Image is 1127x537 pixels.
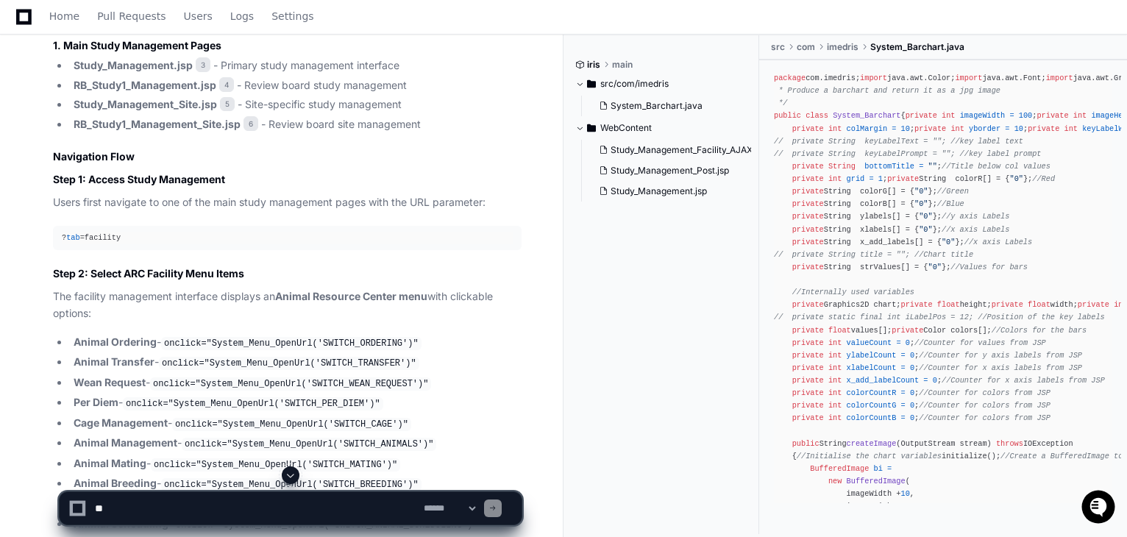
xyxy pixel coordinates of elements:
span: int [828,401,842,410]
span: private [892,326,923,335]
span: valueCount [847,338,892,347]
span: // private static final int iLabelPos = 12; //Position of the key labels [774,313,1105,321]
span: = [896,338,900,347]
span: float [1028,300,1050,309]
span: createImage [847,439,897,448]
span: main [612,59,633,71]
span: = [1005,124,1009,133]
span: //x axis Labels [942,225,1009,234]
span: private [792,263,824,271]
span: = [892,124,896,133]
span: = [887,464,892,473]
li: - [69,354,522,371]
span: //Red [1032,174,1055,183]
code: onclick="System_Menu_OpenUrl('SWITCH_ANIMALS')" [182,438,436,451]
span: //Counter for x axis labels from JSP [919,363,1082,372]
span: (OutputStream stream) [896,439,991,448]
span: private [792,162,824,171]
span: private [1078,300,1109,309]
span: "0" [914,199,928,208]
div: We're available if you need us! [50,124,186,136]
code: onclick="System_Menu_OpenUrl('SWITCH_PER_DIEM')" [123,397,383,410]
p: The facility management interface displays an with clickable options: [53,288,522,322]
span: private [792,388,824,397]
span: //y axis Labels [942,212,1009,221]
span: WebContent [600,122,652,134]
span: private [1037,111,1068,120]
span: Study_Management.jsp [611,185,707,197]
span: int [828,124,842,133]
span: //Title below col values [942,162,1050,171]
span: import [860,74,887,82]
span: int [828,376,842,385]
span: //Values for bars [950,263,1028,271]
span: int [828,351,842,360]
span: xlabelCount [847,363,897,372]
span: private [792,124,824,133]
span: //Green [937,187,969,196]
code: onclick="System_Menu_OpenUrl('SWITCH_CAGE')" [172,418,411,431]
span: System_Barchart.java [870,41,964,53]
span: colorCountG [847,401,897,410]
span: int [942,111,955,120]
span: String [828,162,856,171]
span: 0 [910,351,914,360]
span: Home [49,12,79,21]
div: Welcome [15,59,268,82]
button: src/com/imedris [575,72,748,96]
span: private [887,174,919,183]
span: private [792,225,824,234]
span: System_Barchart.java [611,100,703,112]
span: 0 [906,338,910,347]
span: int [1073,111,1087,120]
iframe: Open customer support [1080,488,1120,528]
span: //x axis Labels [964,238,1032,246]
span: = [923,376,928,385]
code: onclick="System_Menu_OpenUrl('SWITCH_TRANSFER')" [159,357,419,370]
h3: Step 2: Select ARC Facility Menu Items [53,266,522,281]
span: //Blue [937,199,964,208]
span: 6 [243,116,258,131]
span: "0" [942,238,955,246]
code: onclick="System_Menu_OpenUrl('SWITCH_ORDERING')" [161,337,422,350]
span: import [955,74,982,82]
span: = [901,401,906,410]
span: //Counter for colors from JSP [919,401,1050,410]
span: = [869,174,873,183]
span: "" [928,162,937,171]
strong: Animal Ordering [74,335,157,348]
span: int [828,174,842,183]
span: "0" [919,225,932,234]
li: - Site-specific study management [69,96,522,113]
span: private [1028,124,1059,133]
span: Logs [230,12,254,21]
span: int [828,413,842,422]
span: 4 [219,77,234,92]
strong: Cage Management [74,416,168,429]
span: //Counter for values from JSP [914,338,1046,347]
span: = [901,351,906,360]
span: throws [996,439,1023,448]
span: "0" [1009,174,1023,183]
span: int [1114,300,1127,309]
li: - [69,455,522,473]
button: System_Barchart.java [593,96,739,116]
li: - [69,374,522,392]
span: private [792,376,824,385]
span: public [774,111,801,120]
li: - [69,394,522,412]
li: - Primary study management interface [69,57,522,74]
span: Pylon [146,154,178,166]
div: Start new chat [50,110,241,124]
span: = [901,413,906,422]
span: private [792,199,824,208]
span: int [828,388,842,397]
span: //Counter for colors from JSP [919,388,1050,397]
span: // private String title = ""; //Chart title [774,250,973,259]
span: private [792,238,824,246]
span: src [771,41,785,53]
li: - Review board site management [69,116,522,133]
div: ? =facility [62,232,513,244]
span: private [992,300,1023,309]
span: yborder [969,124,1000,133]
